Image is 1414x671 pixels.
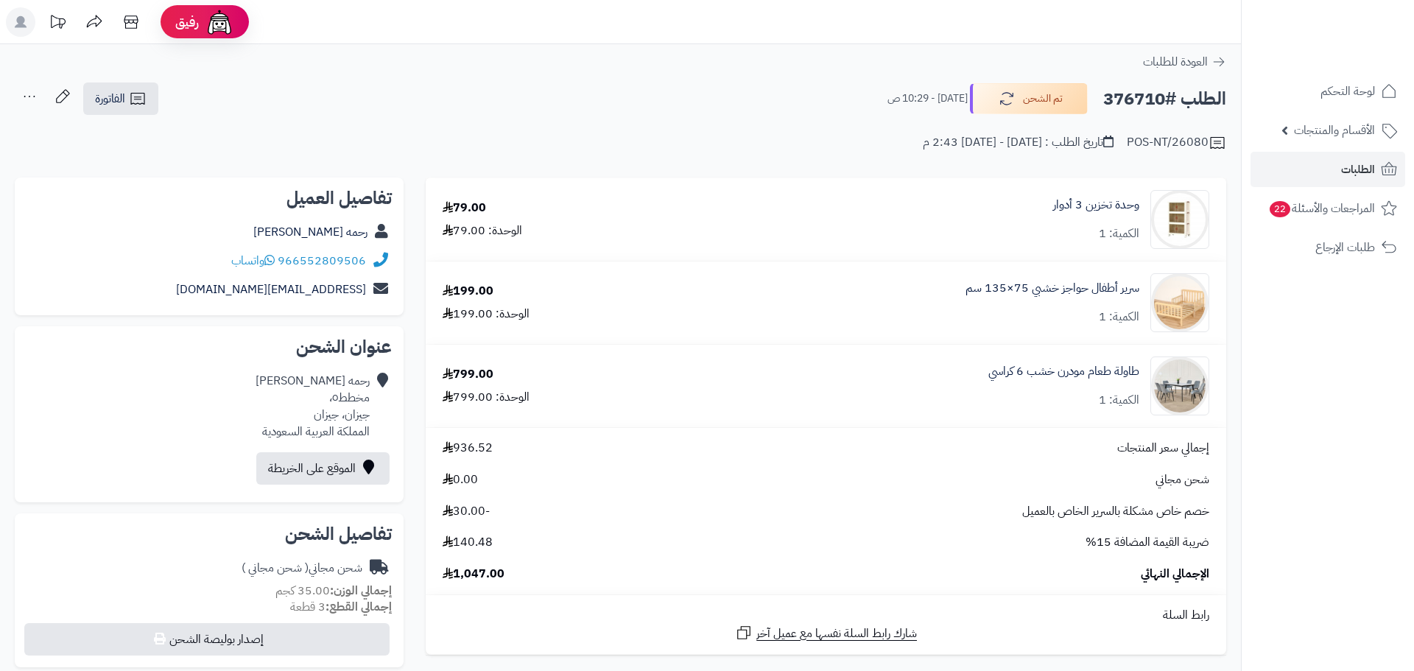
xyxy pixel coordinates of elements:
a: لوحة التحكم [1251,74,1405,109]
a: رحمه [PERSON_NAME] [253,223,367,241]
div: 199.00 [443,283,493,300]
div: رابط السلة [432,607,1220,624]
button: تم الشحن [970,83,1088,114]
a: الطلبات [1251,152,1405,187]
a: طاولة طعام مودرن خشب 6 كراسي [988,363,1139,380]
span: العودة للطلبات [1143,53,1208,71]
div: الكمية: 1 [1099,309,1139,326]
strong: إجمالي الوزن: [330,582,392,600]
div: الوحدة: 79.00 [443,222,522,239]
a: سرير أطفال حواجز خشبي 75×135 سم [965,280,1139,297]
span: الإجمالي النهائي [1141,566,1209,583]
div: POS-NT/26080 [1127,134,1226,152]
div: 79.00 [443,200,486,217]
img: ai-face.png [205,7,234,37]
h2: تفاصيل العميل [27,189,392,207]
span: 0.00 [443,471,478,488]
strong: إجمالي القطع: [326,598,392,616]
span: الطلبات [1341,159,1375,180]
small: 3 قطعة [290,598,392,616]
div: رحمه [PERSON_NAME] مخطط٥، جيزان، جيزان المملكة العربية السعودية [256,373,370,440]
div: الوحدة: 799.00 [443,389,530,406]
span: 22 [1269,200,1292,218]
a: المراجعات والأسئلة22 [1251,191,1405,226]
a: طلبات الإرجاع [1251,230,1405,265]
h2: الطلب #376710 [1103,84,1226,114]
span: ضريبة القيمة المضافة 15% [1086,534,1209,551]
span: خصم خاص مشكلة بالسرير الخاص بالعميل [1022,503,1209,520]
span: الأقسام والمنتجات [1294,120,1375,141]
span: ( شحن مجاني ) [242,559,309,577]
span: 1,047.00 [443,566,504,583]
div: شحن مجاني [242,560,362,577]
span: 140.48 [443,534,493,551]
img: 1744806428-2-90x90.jpg [1151,273,1209,332]
span: الفاتورة [95,90,125,108]
span: طلبات الإرجاع [1315,237,1375,258]
button: إصدار بوليصة الشحن [24,623,390,656]
a: الموقع على الخريطة [256,452,390,485]
a: واتساب [231,252,275,270]
img: 1738071812-110107010066-90x90.jpg [1151,190,1209,249]
a: وحدة تخزين 3 أدوار [1053,197,1139,214]
div: تاريخ الطلب : [DATE] - [DATE] 2:43 م [923,134,1114,151]
h2: تفاصيل الشحن [27,525,392,543]
span: شارك رابط السلة نفسها مع عميل آخر [756,625,917,642]
a: [EMAIL_ADDRESS][DOMAIN_NAME] [176,281,366,298]
div: الكمية: 1 [1099,225,1139,242]
a: شارك رابط السلة نفسها مع عميل آخر [735,624,917,642]
a: الفاتورة [83,82,158,115]
img: logo-2.png [1314,11,1400,42]
span: إجمالي سعر المنتجات [1117,440,1209,457]
div: 799.00 [443,366,493,383]
span: المراجعات والأسئلة [1268,198,1375,219]
a: تحديثات المنصة [39,7,76,41]
span: لوحة التحكم [1320,81,1375,102]
div: الكمية: 1 [1099,392,1139,409]
small: [DATE] - 10:29 ص [887,91,968,106]
a: 966552809506 [278,252,366,270]
div: الوحدة: 199.00 [443,306,530,323]
small: 35.00 كجم [275,582,392,600]
img: 1752669403-1-90x90.jpg [1151,356,1209,415]
span: شحن مجاني [1156,471,1209,488]
a: العودة للطلبات [1143,53,1226,71]
span: -30.00 [443,503,490,520]
h2: عنوان الشحن [27,338,392,356]
span: 936.52 [443,440,493,457]
span: رفيق [175,13,199,31]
